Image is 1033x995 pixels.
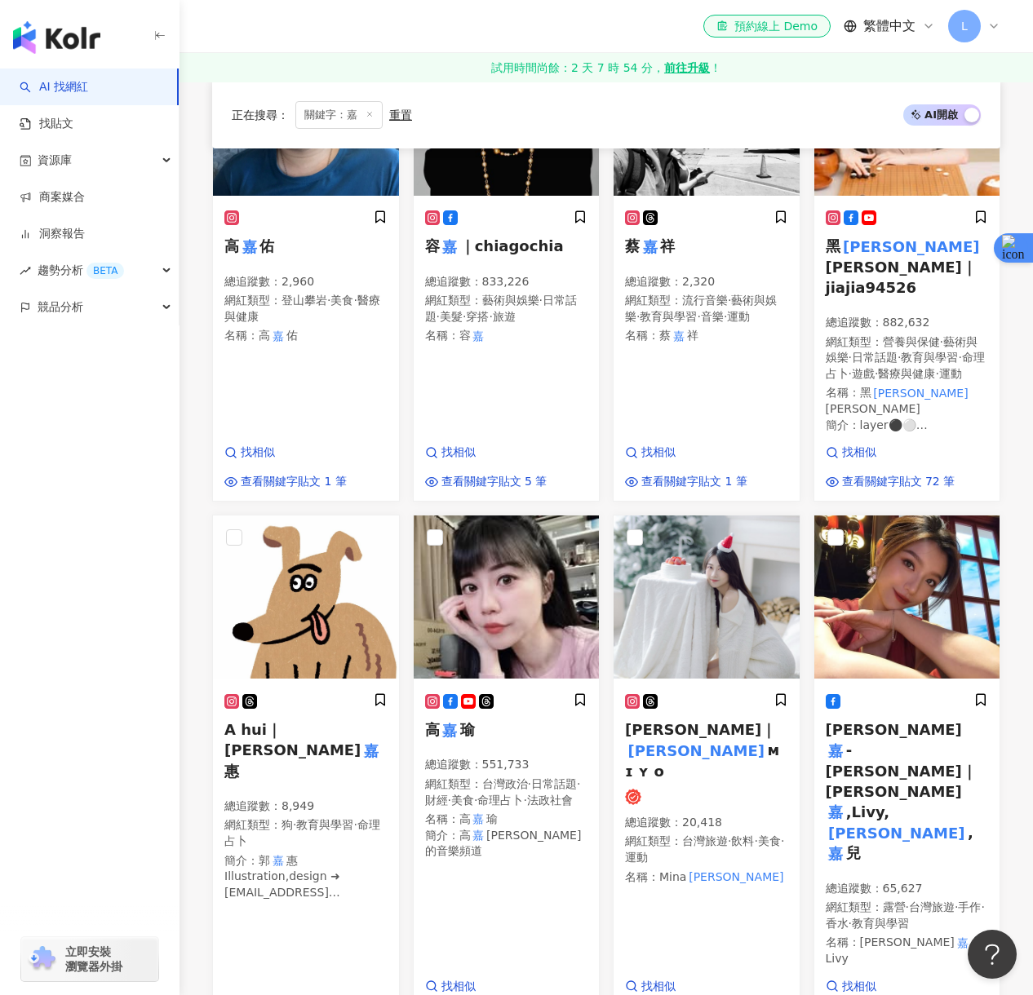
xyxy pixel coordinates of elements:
span: 瑜 [486,812,498,825]
mark: 嘉 [471,810,487,828]
span: · [898,351,901,364]
span: · [849,917,852,930]
p: 總追蹤數 ： 2,320 [625,274,788,290]
span: · [539,294,543,307]
img: KOL Avatar [614,515,800,679]
span: 香水 [826,917,849,930]
span: 蔡 [625,237,640,254]
p: 網紅類型 ： [224,293,388,325]
span: 立即安裝 瀏覽器外掛 [65,944,122,974]
span: , [968,824,973,841]
span: 醫療與健康 [224,294,380,323]
span: 正在搜尋 ： [232,108,289,122]
mark: 嘉 [955,934,971,952]
span: 美食 [330,294,353,307]
div: 簡介 ： [826,418,989,434]
p: 總追蹤數 ： 551,733 [425,757,588,773]
span: 查看關鍵字貼文 1 筆 [241,474,347,490]
span: 運動 [727,310,750,323]
mark: 嘉 [826,739,846,762]
span: 命理占卜 [477,794,523,807]
mark: 嘉 [671,327,687,345]
div: 名稱 ： [425,328,588,344]
p: 總追蹤數 ： 833,226 [425,274,588,290]
span: 高 [459,812,471,825]
img: chrome extension [26,946,58,972]
span: -Livy [826,935,975,965]
mark: [PERSON_NAME] [625,739,768,762]
span: · [906,900,909,913]
span: 教育與學習 [296,818,353,831]
span: 台灣旅遊 [909,900,955,913]
p: 網紅類型 ： [826,334,989,383]
span: · [728,834,731,847]
a: 洞察報告 [20,226,85,242]
span: 露營 [883,900,906,913]
span: 郭 [259,854,270,867]
p: 網紅類型 ： [826,900,989,931]
span: 找相似 [641,979,676,995]
p: 網紅類型 ： [425,776,588,808]
span: 高 [425,721,440,738]
span: · [697,310,700,323]
span: A hui｜[PERSON_NAME] [224,721,361,758]
span: 高 [259,329,270,342]
span: [PERSON_NAME]｜ [625,721,776,738]
span: · [528,777,531,790]
span: 找相似 [842,444,876,461]
span: · [958,351,961,364]
span: · [940,335,943,348]
a: 找相似 [425,444,548,461]
span: · [875,367,878,380]
span: 旅遊 [493,310,516,323]
span: 流行音樂 [682,294,728,307]
span: 台灣旅遊 [682,834,728,847]
span: 教育與學習 [852,917,909,930]
span: · [849,351,852,364]
span: · [489,310,492,323]
span: · [293,818,296,831]
div: 預約線上 Demo [716,18,818,34]
mark: 嘉 [640,235,660,258]
span: 醫療與健康 [878,367,935,380]
span: 教育與學習 [901,351,958,364]
span: 找相似 [641,444,676,461]
span: ,Livy, [846,803,889,820]
span: 高 [224,237,239,254]
span: 運動 [625,851,648,864]
span: · [781,834,784,847]
span: 容 [425,237,440,254]
p: 網紅類型 ： [625,834,788,865]
span: 遊戲 [852,367,875,380]
span: L [961,17,968,35]
span: · [448,794,451,807]
span: 佑 [286,329,298,342]
span: ｜chiagochia [460,237,564,254]
mark: 嘉 [270,851,286,869]
span: · [463,310,466,323]
div: 名稱 ： [826,935,989,966]
span: · [981,900,984,913]
p: 總追蹤數 ： 882,632 [826,315,989,331]
span: · [353,818,357,831]
span: 趨勢分析 [38,252,124,289]
span: · [353,294,357,307]
span: 找相似 [842,979,876,995]
span: 登山攀岩 [282,294,327,307]
mark: 嘉 [270,327,286,345]
span: 命理占卜 [826,351,985,380]
span: [PERSON_NAME] [826,402,920,415]
span: 查看關鍵字貼文 1 筆 [641,474,747,490]
span: 祥 [687,329,698,342]
mark: 嘉 [440,719,460,741]
a: 找相似 [826,444,955,461]
span: 命理占卜 [224,818,380,847]
span: 黑 [826,237,840,254]
span: 日常話題 [425,294,577,323]
span: 藝術與娛樂 [482,294,539,307]
span: Mina [659,870,686,883]
div: 名稱 ： [425,811,588,828]
span: 教育與學習 [640,310,697,323]
span: 財經 [425,794,448,807]
mark: 嘉 [440,235,460,258]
